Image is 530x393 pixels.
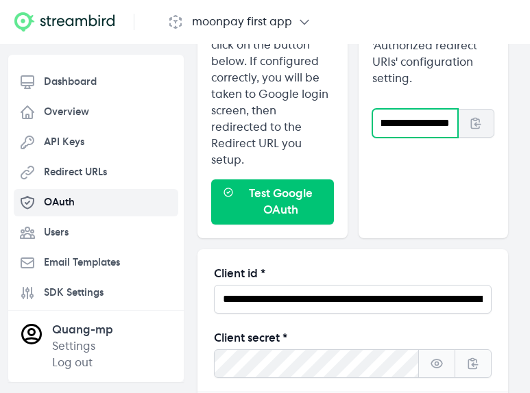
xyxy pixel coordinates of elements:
p: Quang-mp [52,322,113,338]
a: OAuth [14,189,178,216]
span: Users [44,226,69,240]
span: Dashboard [44,75,97,89]
a: Log out [52,357,93,368]
h1: moonpay first app [192,14,292,30]
a: Settings [52,341,95,352]
span: API Keys [44,136,84,149]
a: App Settings [14,309,178,337]
a: API Keys [14,129,178,156]
a: Redirect URLs [14,159,178,186]
span: SDK Settings [44,286,104,300]
span: Email Templates [44,256,120,270]
nav: Sidebar [14,68,178,359]
a: Users [14,219,178,246]
span: OAuth [44,196,75,210]
a: SDK Settings [14,279,178,307]
button: moonpay first app [167,14,311,30]
label: Client secret * [214,330,492,346]
a: Dashboard [14,68,178,96]
span: Overview [44,105,89,119]
a: Email Templates [14,249,178,277]
button: Test Google OAuth [211,179,334,225]
label: Client id * [214,266,492,282]
span: Redirect URLs [44,166,107,179]
a: Overview [14,99,178,126]
img: Streambird [11,11,117,33]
